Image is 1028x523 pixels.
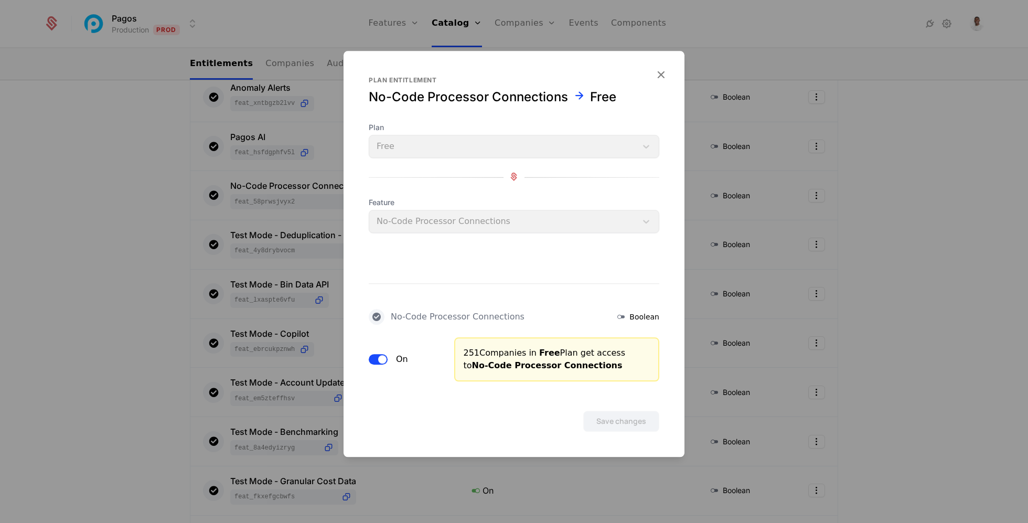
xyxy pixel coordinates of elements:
span: Plan [369,122,659,133]
div: No-Code Processor Connections [391,313,524,321]
span: No-Code Processor Connections [472,360,623,370]
div: Free [590,89,616,105]
span: Boolean [629,312,659,322]
span: Feature [369,197,659,208]
label: On [396,353,408,366]
div: Plan entitlement [369,76,659,84]
button: Save changes [583,411,659,432]
div: No-Code Processor Connections [369,89,568,105]
span: Free [539,348,560,358]
div: 251 Companies in Plan get access to [464,347,650,372]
